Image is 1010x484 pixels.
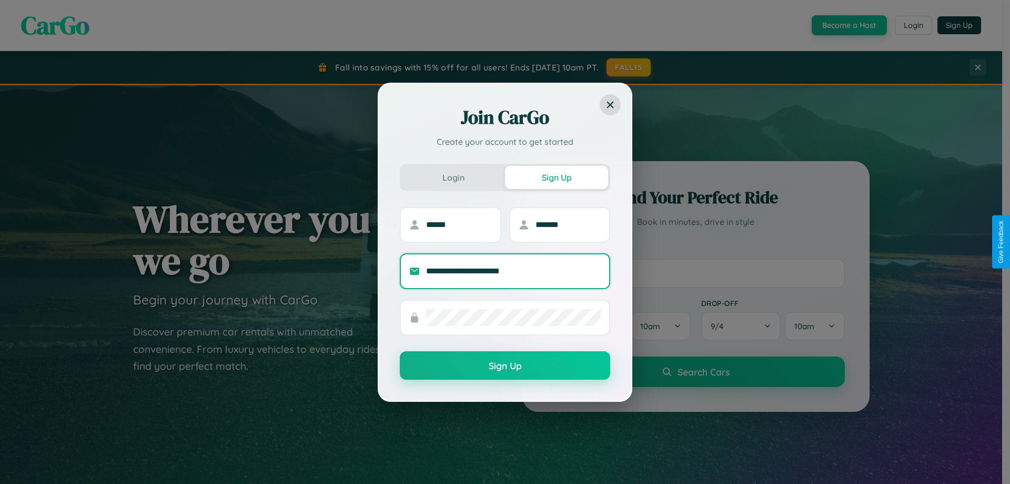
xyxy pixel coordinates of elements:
button: Sign Up [400,351,610,380]
div: Give Feedback [997,221,1005,263]
h2: Join CarGo [400,105,610,130]
button: Sign Up [505,166,608,189]
p: Create your account to get started [400,135,610,148]
button: Login [402,166,505,189]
